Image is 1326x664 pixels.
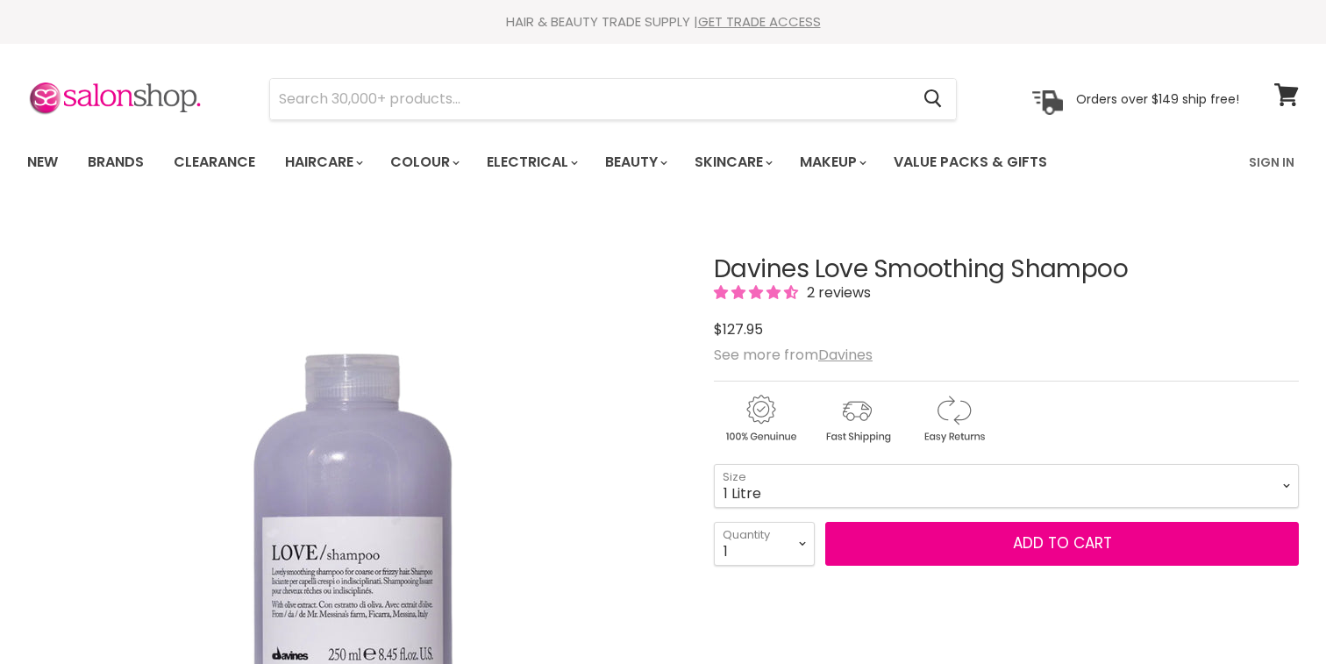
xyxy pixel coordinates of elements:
[714,345,873,365] span: See more from
[818,345,873,365] a: Davines
[698,12,821,31] a: GET TRADE ACCESS
[714,392,807,446] img: genuine.gif
[907,392,1000,446] img: returns.gif
[1238,144,1305,181] a: Sign In
[681,144,783,181] a: Skincare
[269,78,957,120] form: Product
[825,522,1299,566] button: Add to cart
[909,79,956,119] button: Search
[1238,582,1308,646] iframe: Gorgias live chat messenger
[75,144,157,181] a: Brands
[787,144,877,181] a: Makeup
[592,144,678,181] a: Beauty
[14,144,71,181] a: New
[714,282,802,303] span: 4.50 stars
[810,392,903,446] img: shipping.gif
[714,522,815,566] select: Quantity
[714,319,763,339] span: $127.95
[270,79,909,119] input: Search
[714,256,1299,283] h1: Davines Love Smoothing Shampoo
[5,137,1321,188] nav: Main
[474,144,588,181] a: Electrical
[802,282,871,303] span: 2 reviews
[160,144,268,181] a: Clearance
[1076,90,1239,106] p: Orders over $149 ship free!
[377,144,470,181] a: Colour
[880,144,1060,181] a: Value Packs & Gifts
[272,144,374,181] a: Haircare
[14,137,1150,188] ul: Main menu
[5,13,1321,31] div: HAIR & BEAUTY TRADE SUPPLY |
[1013,532,1112,553] span: Add to cart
